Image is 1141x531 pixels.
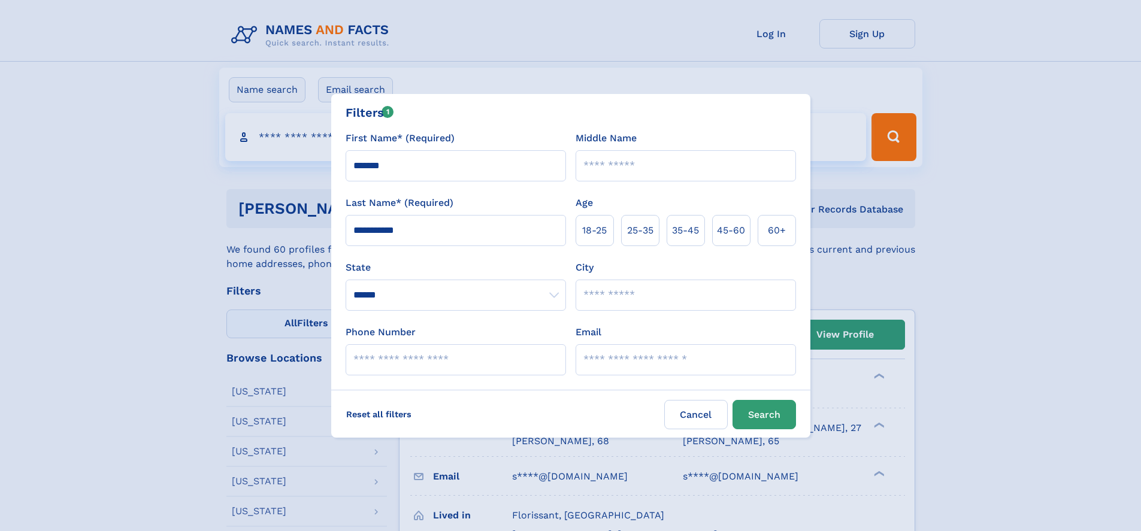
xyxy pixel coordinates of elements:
[576,260,594,275] label: City
[576,325,601,339] label: Email
[717,223,745,238] span: 45‑60
[672,223,699,238] span: 35‑45
[768,223,786,238] span: 60+
[733,400,796,429] button: Search
[338,400,419,429] label: Reset all filters
[576,196,593,210] label: Age
[346,325,416,339] label: Phone Number
[346,260,566,275] label: State
[346,104,394,122] div: Filters
[576,131,637,145] label: Middle Name
[627,223,653,238] span: 25‑35
[664,400,728,429] label: Cancel
[346,131,455,145] label: First Name* (Required)
[582,223,607,238] span: 18‑25
[346,196,453,210] label: Last Name* (Required)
